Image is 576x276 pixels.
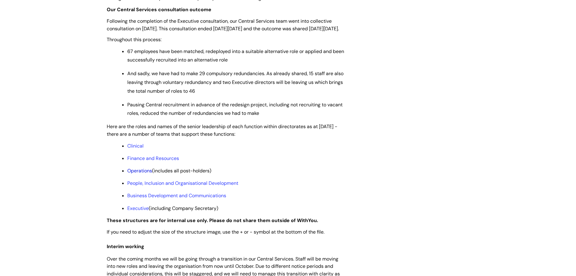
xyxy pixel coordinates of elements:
[127,180,238,186] a: People, Inclusion and Organisational Development
[127,69,346,95] p: And sadly, we have had to make 29 compulsory redundancies. As already shared, 15 staff are also l...
[127,47,346,65] p: 67 employees have been matched, redeployed into a suitable alternative role or applied and been s...
[127,168,211,174] span: (includes all post-holders)
[127,168,152,174] a: Operations
[127,205,149,211] a: Executive
[107,6,211,13] strong: Our Central Services consultation outcome
[107,243,144,250] span: Interim working
[127,155,179,161] a: Finance and Resources
[107,123,337,137] span: Here are the roles and names of the senior leadership of each function within directorates as at ...
[107,36,161,43] span: Throughout this process:
[127,143,144,149] a: Clinical
[107,229,324,235] span: If you need to adjust the size of the structure image, use the + or - symbol at the bottom of the...
[107,18,339,32] span: Following the completion of the Executive consultation, our Central Services team went into colle...
[127,205,218,211] span: (including Company Secretary)
[127,101,346,118] p: Pausing Central recruitment in advance of the redesign project, including not recruiting to vacan...
[107,217,318,224] strong: These structures are for internal use only. Please do not share them outside of WithYou.
[127,192,226,199] a: Business Development and Communications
